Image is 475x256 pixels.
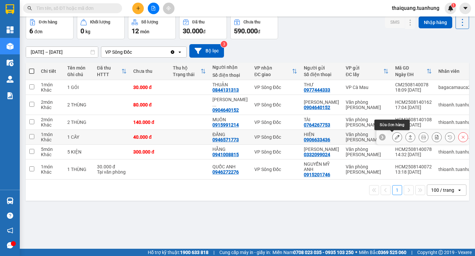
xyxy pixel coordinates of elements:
button: Bộ lọc [189,44,224,58]
div: Số lượng [141,20,158,24]
div: 0764267753 [304,122,330,128]
li: 02839.63.63.63 [3,23,126,31]
div: 30.000 đ [133,85,166,90]
div: 5 món [41,147,61,152]
span: | [213,249,214,256]
div: Văn phòng [PERSON_NAME] [346,117,389,128]
div: ĐỖ VĨNH PHÁT [212,97,248,107]
img: warehouse-icon [7,197,14,204]
div: VP Cà Mau [346,85,389,90]
button: SMS [385,16,405,28]
div: HẰNG [212,147,248,152]
div: Văn phòng [PERSON_NAME] [346,100,389,110]
img: logo-vxr [6,4,14,14]
div: Khác [41,169,61,175]
button: Khối lượng0kg [77,15,125,39]
span: đ [258,29,260,34]
div: 2 THÙNG [67,120,90,125]
div: VP gửi [346,65,383,71]
div: Mã GD [395,65,427,71]
div: Khác [41,152,61,157]
span: notification [7,227,13,234]
div: CM2508140078 [395,82,432,87]
svg: open [177,49,182,55]
div: Đã thu [192,20,205,24]
img: warehouse-icon [7,43,14,50]
b: [PERSON_NAME] [38,4,93,13]
div: THUẬN [212,82,248,87]
span: Miền Nam [272,249,354,256]
button: Đơn hàng6đơn [26,15,74,39]
button: plus [132,3,144,14]
div: 1 món [41,82,61,87]
div: 0946272276 [212,169,239,175]
span: 1 [452,3,455,8]
span: Miền Bắc [359,249,406,256]
span: thaiquang.tuanhung [387,4,445,12]
button: aim [163,3,174,14]
button: Nhập hàng [419,16,452,28]
div: Khối lượng [90,20,110,24]
div: Khác [41,105,61,110]
span: file-add [151,6,156,11]
img: warehouse-icon [7,59,14,66]
div: 0915201746 [304,172,330,177]
div: 0977444333 [304,87,330,93]
div: HCM2508140162 [395,100,432,105]
div: Đã thu [97,65,121,71]
div: 0904640152 [304,105,330,110]
span: ... [212,102,216,107]
span: 12 [132,27,139,35]
div: VP Sông Đốc [254,149,297,155]
div: Văn phòng [PERSON_NAME] [346,132,389,142]
div: 1 món [41,132,61,137]
th: Toggle SortBy [94,63,130,80]
sup: 1 [451,3,456,8]
div: 17:04 [DATE] [395,105,432,110]
span: caret-down [462,5,468,11]
div: ĐC lấy [346,72,383,77]
svg: open [457,187,462,193]
div: VP Sông Đốc [254,120,297,125]
span: phone [38,24,43,29]
input: Select a date range. [26,47,98,57]
div: Người nhận [212,65,248,70]
div: 15:38 [DATE] [395,122,432,128]
strong: 0708 023 035 - 0935 103 250 [293,250,354,255]
th: Toggle SortBy [251,63,301,80]
div: Văn phòng [PERSON_NAME] [346,147,389,157]
button: Đã thu30.000đ [179,15,227,39]
li: 85 [PERSON_NAME] [3,14,126,23]
div: Tại văn phòng [97,169,127,175]
span: search [27,6,32,11]
button: Số lượng12món [128,15,176,39]
div: 0915991214 [212,122,239,128]
div: QUỐC ANH [212,164,248,169]
div: 1 GÓI [67,85,90,90]
div: 300.000 đ [133,149,166,155]
input: Tìm tên, số ĐT hoặc mã đơn [36,5,114,12]
button: Chưa thu590.000đ [230,15,278,39]
span: Hỗ trợ kỹ thuật: [148,249,208,256]
div: 5 KIỆN [67,149,90,155]
span: Cung cấp máy in - giấy in: [219,249,271,256]
img: dashboard-icon [7,26,14,33]
div: HTTT [97,72,121,77]
th: Toggle SortBy [342,63,392,80]
div: ĐỖ VĨNH PHÁT [304,100,339,105]
div: Số điện thoại [304,72,339,77]
div: Ngày ĐH [395,72,427,77]
div: 2 món [41,117,61,122]
div: 140.000 đ [133,120,166,125]
div: VP nhận [254,65,292,71]
span: 6 [29,27,33,35]
div: Người gửi [304,65,339,71]
strong: 0369 525 060 [378,250,406,255]
div: 0906633436 [304,137,330,142]
span: plus [136,6,141,11]
div: 0941008815 [212,152,239,157]
span: environment [38,16,43,21]
div: 18:09 [DATE] [395,87,432,93]
span: 0 [80,27,84,35]
div: Ghi chú [67,72,90,77]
